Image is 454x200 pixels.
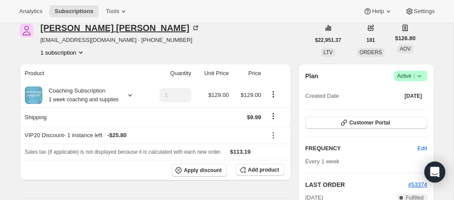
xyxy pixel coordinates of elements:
[366,37,375,44] span: 181
[349,119,390,126] span: Customer Portal
[315,37,341,44] span: $22,951.37
[405,93,422,100] span: [DATE]
[358,5,398,17] button: Help
[14,5,48,17] button: Analytics
[266,111,280,121] button: Shipping actions
[25,86,42,104] img: product img
[305,92,339,100] span: Created Date
[360,49,382,55] span: ORDERS
[400,5,440,17] button: Settings
[42,86,119,104] div: Coaching Subscription
[49,5,99,17] button: Subscriptions
[305,117,427,129] button: Customer Portal
[41,36,200,45] span: [EMAIL_ADDRESS][DOMAIN_NAME] · [PHONE_NUMBER]
[147,64,194,83] th: Quantity
[412,141,432,155] button: Edit
[172,164,227,177] button: Apply discount
[208,92,229,98] span: $129.00
[194,64,231,83] th: Unit Price
[20,107,148,127] th: Shipping
[19,8,42,15] span: Analytics
[417,144,427,153] span: Edit
[323,49,333,55] span: LTV
[424,162,445,183] div: Open Intercom Messenger
[361,34,380,46] button: 181
[305,144,417,153] h2: FREQUENCY
[100,5,133,17] button: Tools
[241,92,261,98] span: $129.00
[231,64,264,83] th: Price
[395,34,416,43] span: $126.80
[25,149,222,155] span: Sales tax (if applicable) is not displayed because it is calculated with each new order.
[305,158,339,165] span: Every 1 week
[310,34,347,46] button: $22,951.37
[408,181,427,188] a: #53374
[399,90,427,102] button: [DATE]
[397,72,424,80] span: Active
[55,8,93,15] span: Subscriptions
[230,148,251,155] span: $113.19
[305,72,318,80] h2: Plan
[106,8,119,15] span: Tools
[372,8,384,15] span: Help
[400,46,411,52] span: AOV
[41,24,200,32] div: [PERSON_NAME] [PERSON_NAME]
[49,97,119,103] small: 1 week coaching and supplies
[248,166,279,173] span: Add product
[413,72,415,79] span: |
[408,180,427,189] button: #53374
[184,167,222,174] span: Apply discount
[247,114,261,121] span: $9.99
[20,64,148,83] th: Product
[414,8,435,15] span: Settings
[41,48,85,57] button: Product actions
[25,131,261,140] div: VIP20 Discount - 1 instance left
[236,164,284,176] button: Add product
[305,180,408,189] h2: LAST ORDER
[107,131,127,140] span: - $25.80
[266,90,280,99] button: Product actions
[20,24,34,38] span: Anne-Marie Henry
